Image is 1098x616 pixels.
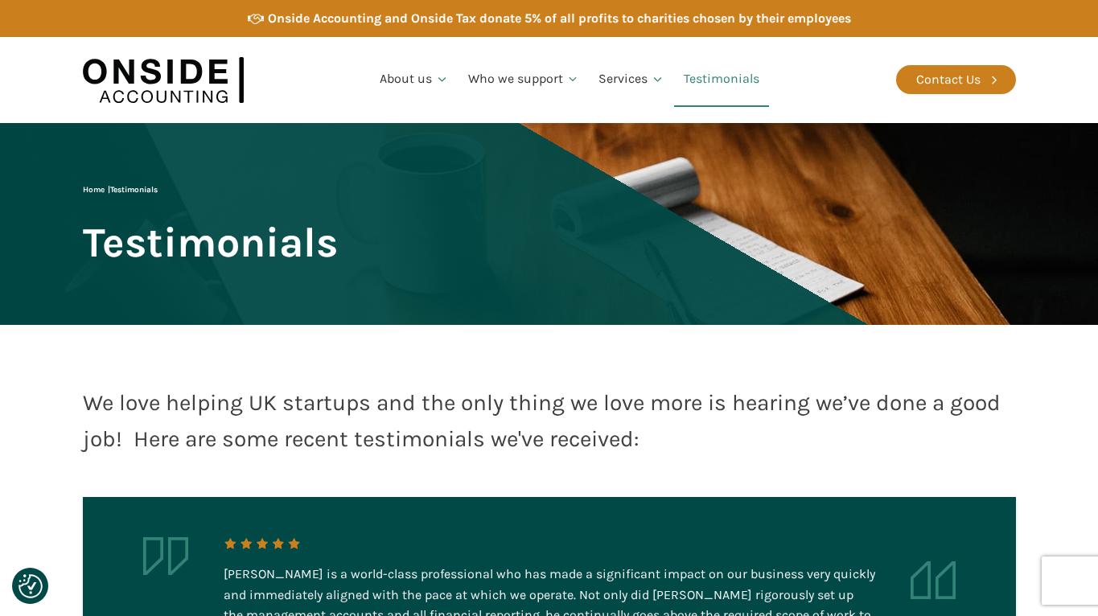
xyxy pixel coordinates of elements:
[268,8,851,29] div: Onside Accounting and Onside Tax donate 5% of all profits to charities chosen by their employees
[83,385,1016,458] div: We love helping UK startups and the only thing we love more is hearing we’ve done a good job! Her...
[83,185,158,195] span: |
[916,69,981,90] div: Contact Us
[110,185,158,195] span: Testimonials
[19,574,43,598] button: Consent Preferences
[83,185,105,195] a: Home
[83,49,244,111] img: Onside Accounting
[370,52,459,107] a: About us
[83,220,338,265] span: Testimonials
[674,52,769,107] a: Testimonials
[459,52,590,107] a: Who we support
[896,65,1016,94] a: Contact Us
[589,52,674,107] a: Services
[19,574,43,598] img: Revisit consent button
